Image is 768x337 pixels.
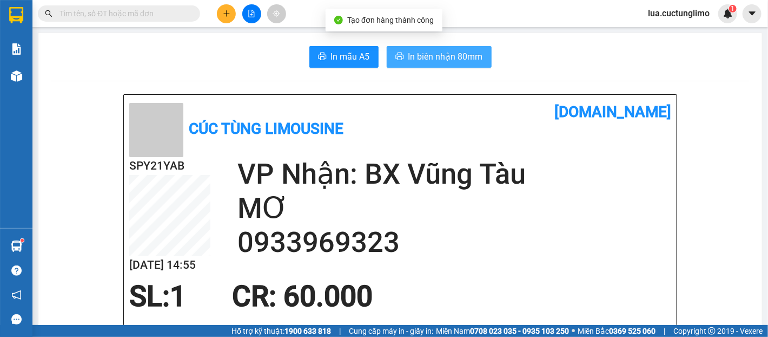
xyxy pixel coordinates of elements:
span: search [45,10,52,17]
button: printerIn biên nhận 80mm [387,46,492,68]
sup: 1 [21,239,24,242]
span: copyright [708,327,716,335]
h2: VP Nhận: BX Vũng Tàu [237,157,671,191]
img: warehouse-icon [11,241,22,252]
span: aim [273,10,280,17]
span: lua.cuctunglimo [639,7,718,20]
h2: [DATE] 14:55 [129,256,210,274]
strong: 0708 023 035 - 0935 103 250 [470,327,569,335]
span: 1 [170,280,186,313]
img: warehouse-icon [11,70,22,82]
span: caret-down [747,9,757,18]
button: plus [217,4,236,23]
span: Cung cấp máy in - giấy in: [349,325,433,337]
img: solution-icon [11,43,22,55]
sup: 1 [729,5,737,12]
span: SL: [129,280,170,313]
span: In biên nhận 80mm [408,50,483,63]
span: Hỗ trợ kỹ thuật: [231,325,331,337]
span: check-circle [334,16,343,24]
span: | [339,325,341,337]
span: Miền Bắc [578,325,656,337]
b: [DOMAIN_NAME] [554,103,671,121]
button: aim [267,4,286,23]
button: caret-down [743,4,762,23]
img: logo-vxr [9,7,23,23]
h2: MƠ [237,191,671,225]
span: printer [395,52,404,62]
span: notification [11,290,22,300]
span: printer [318,52,327,62]
span: Miền Nam [436,325,569,337]
span: message [11,314,22,325]
span: ⚪️ [572,329,575,333]
span: question-circle [11,265,22,276]
span: Tạo đơn hàng thành công [347,16,434,24]
span: In mẫu A5 [331,50,370,63]
h2: SPY21YAB [129,157,210,175]
strong: 0369 525 060 [609,327,656,335]
span: plus [223,10,230,17]
b: Cúc Tùng Limousine [189,120,343,138]
strong: 1900 633 818 [284,327,331,335]
h2: 0933969323 [237,225,671,260]
img: icon-new-feature [723,9,733,18]
span: | [664,325,665,337]
span: file-add [248,10,255,17]
span: CR : 60.000 [232,280,373,313]
input: Tìm tên, số ĐT hoặc mã đơn [59,8,187,20]
span: 1 [731,5,734,12]
button: file-add [242,4,261,23]
button: printerIn mẫu A5 [309,46,379,68]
